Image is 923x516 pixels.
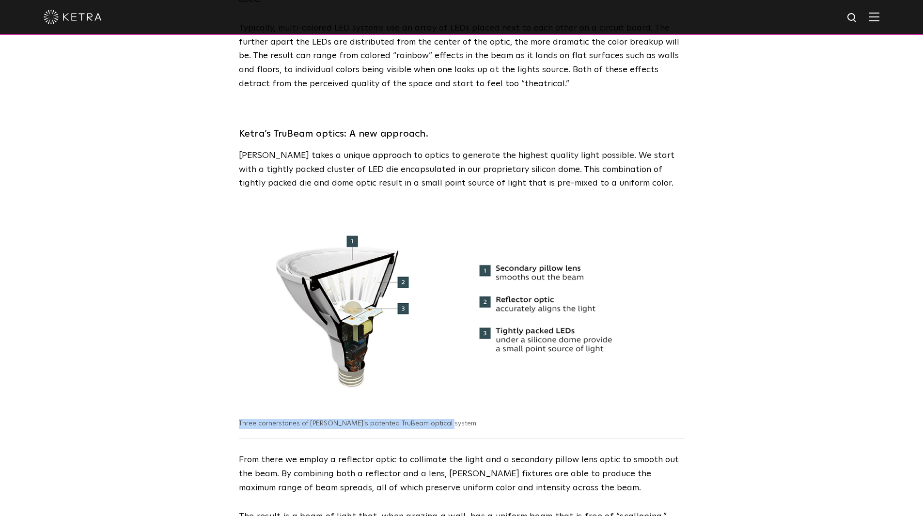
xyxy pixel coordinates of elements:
p: From there we employ a reflector optic to collimate the light and a secondary pillow lens optic t... [239,453,685,495]
p: [PERSON_NAME] takes a unique approach to optics to generate the highest quality light possible. W... [239,149,685,190]
h3: Ketra’s TruBeam optics: A new approach. [239,125,685,142]
img: search icon [846,12,859,24]
img: ketra-logo-2019-white [44,10,102,24]
img: Hamburger%20Nav.svg [869,12,879,21]
span: Three cornerstones of [PERSON_NAME]'s patented TruBeam optical system. [239,420,478,427]
img: Ketra precision optics within a PAR lamp [239,210,685,409]
p: Typically, multi-colored LED systems use an array of LEDs placed next to each other on a circuit ... [239,21,685,91]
